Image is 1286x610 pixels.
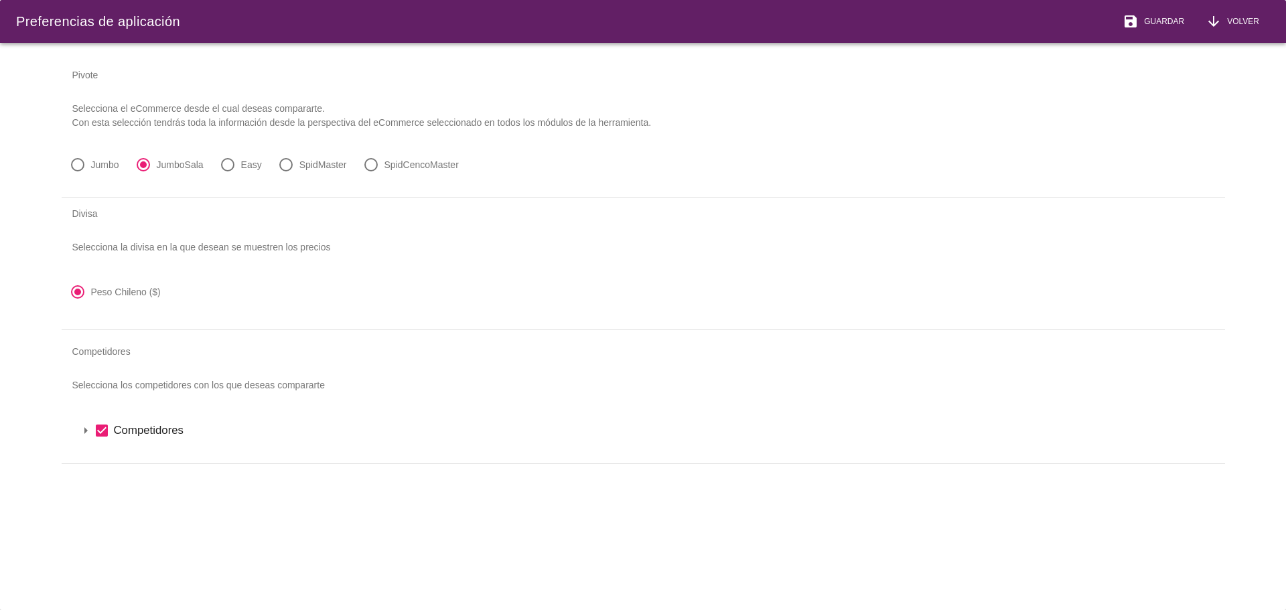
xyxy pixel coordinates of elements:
[94,423,110,439] i: check_box
[384,158,459,171] label: SpidCencoMaster
[91,285,161,299] label: Peso Chileno ($)
[114,422,1209,439] label: Competidores
[91,158,119,171] label: Jumbo
[78,423,94,439] i: arrow_drop_down
[1206,13,1222,29] i: arrow_downward
[62,368,1225,403] p: Selecciona los competidores con los que deseas compararte
[62,59,1225,91] div: Pivote
[62,198,1225,230] div: Divisa
[62,91,1225,141] p: Selecciona el eCommerce desde el cual deseas compararte. Con esta selección tendrás toda la infor...
[1222,15,1259,27] span: Volver
[299,158,347,171] label: SpidMaster
[1139,15,1184,27] span: Guardar
[62,230,1225,265] p: Selecciona la divisa en la que desean se muestren los precios
[157,158,204,171] label: JumboSala
[62,335,1225,368] div: Competidores
[241,158,262,171] label: Easy
[1123,13,1139,29] i: save
[16,11,180,31] div: Preferencias de aplicación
